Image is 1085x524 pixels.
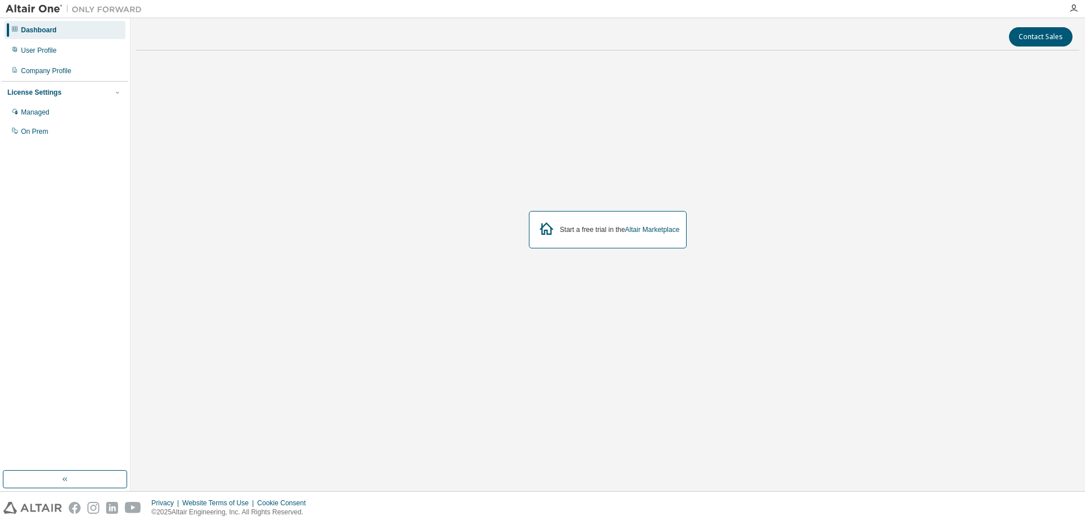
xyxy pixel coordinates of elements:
div: Website Terms of Use [182,498,257,508]
img: facebook.svg [69,502,81,514]
div: On Prem [21,127,48,136]
div: Company Profile [21,66,72,75]
div: Dashboard [21,26,57,35]
a: Altair Marketplace [625,226,679,234]
img: altair_logo.svg [3,502,62,514]
img: linkedin.svg [106,502,118,514]
div: License Settings [7,88,61,97]
img: instagram.svg [87,502,99,514]
p: © 2025 Altair Engineering, Inc. All Rights Reserved. [152,508,313,517]
img: Altair One [6,3,148,15]
div: Managed [21,108,49,117]
button: Contact Sales [1009,27,1073,47]
img: youtube.svg [125,502,141,514]
div: User Profile [21,46,57,55]
div: Start a free trial in the [560,225,680,234]
div: Privacy [152,498,182,508]
div: Cookie Consent [257,498,312,508]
